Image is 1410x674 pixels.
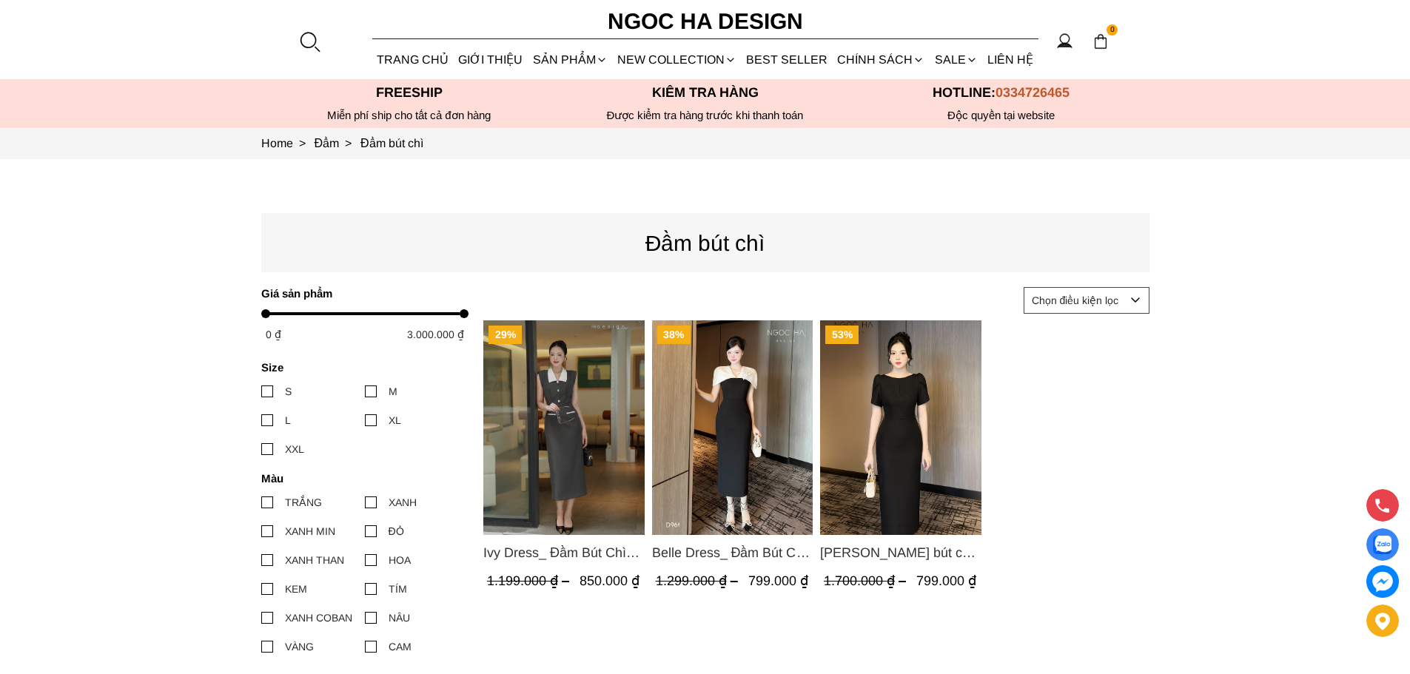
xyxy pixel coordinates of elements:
h6: Độc quyền tại website [853,109,1149,122]
div: KEM [285,581,307,597]
div: XXL [285,441,304,457]
span: 1.299.000 ₫ [655,574,741,589]
div: XANH [389,494,417,510]
div: SẢN PHẨM [528,40,612,79]
span: 1.199.000 ₫ [487,574,573,589]
a: TRANG CHỦ [372,40,454,79]
h4: Màu [261,472,459,485]
img: Display image [1373,536,1391,554]
a: Ngoc Ha Design [594,4,816,39]
span: Belle Dress_ Đầm Bút Chì Đen Phối Choàng Vai May Ly Màu Trắng Kèm Hoa D961 [651,542,813,563]
div: TRẮNG [285,494,322,510]
a: Link to Ivy Dress_ Đầm Bút Chì Vai Chờm Màu Ghi Mix Cổ Trắng D1005 [483,542,645,563]
div: TÍM [389,581,407,597]
a: LIÊN HỆ [982,40,1038,79]
span: [PERSON_NAME] bút chì ,tay nụ hồng ,bồng đầu tay màu đen D727 [820,542,981,563]
span: 0334726465 [996,85,1070,100]
div: VÀNG [285,638,314,655]
div: ĐỎ [389,523,404,539]
a: messenger [1366,565,1399,598]
div: Chính sách [833,40,930,79]
a: Link to Home [261,137,315,149]
a: Product image - Alice Dress_Đầm bút chì ,tay nụ hồng ,bồng đầu tay màu đen D727 [820,320,981,535]
span: 0 [1107,24,1118,36]
p: Freeship [261,85,557,101]
span: 1.700.000 ₫ [824,574,910,589]
span: 850.000 ₫ [580,574,639,589]
h4: Size [261,361,459,374]
a: Link to Đầm [315,137,361,149]
div: XL [389,412,401,428]
div: XANH MIN [285,523,335,539]
img: Ivy Dress_ Đầm Bút Chì Vai Chờm Màu Ghi Mix Cổ Trắng D1005 [483,320,645,535]
img: Alice Dress_Đầm bút chì ,tay nụ hồng ,bồng đầu tay màu đen D727 [820,320,981,535]
div: Miễn phí ship cho tất cả đơn hàng [261,109,557,122]
a: GIỚI THIỆU [454,40,528,79]
a: Product image - Ivy Dress_ Đầm Bút Chì Vai Chờm Màu Ghi Mix Cổ Trắng D1005 [483,320,645,535]
a: Link to Alice Dress_Đầm bút chì ,tay nụ hồng ,bồng đầu tay màu đen D727 [820,542,981,563]
div: XANH COBAN [285,610,352,626]
a: Product image - Belle Dress_ Đầm Bút Chì Đen Phối Choàng Vai May Ly Màu Trắng Kèm Hoa D961 [651,320,813,535]
span: > [293,137,312,149]
a: Link to Đầm bút chì [360,137,423,149]
img: img-CART-ICON-ksit0nf1 [1092,33,1109,50]
div: S [285,383,292,400]
p: Hotline: [853,85,1149,101]
a: Link to Belle Dress_ Đầm Bút Chì Đen Phối Choàng Vai May Ly Màu Trắng Kèm Hoa D961 [651,542,813,563]
span: > [339,137,357,149]
span: 799.000 ₫ [916,574,976,589]
a: SALE [930,40,982,79]
font: Kiểm tra hàng [652,85,759,100]
a: BEST SELLER [742,40,833,79]
div: NÂU [389,610,410,626]
div: M [389,383,397,400]
span: 3.000.000 ₫ [407,328,464,340]
img: Belle Dress_ Đầm Bút Chì Đen Phối Choàng Vai May Ly Màu Trắng Kèm Hoa D961 [651,320,813,535]
div: XANH THAN [285,552,344,568]
p: Được kiểm tra hàng trước khi thanh toán [557,109,853,122]
span: Ivy Dress_ Đầm Bút Chì Vai Chờm Màu Ghi Mix Cổ Trắng D1005 [483,542,645,563]
div: CAM [389,638,412,655]
div: HOA [389,552,411,568]
a: Display image [1366,528,1399,561]
p: Đầm bút chì [261,226,1149,260]
span: 0 ₫ [266,328,281,340]
h4: Giá sản phẩm [261,287,459,300]
span: 799.000 ₫ [748,574,808,589]
a: NEW COLLECTION [612,40,741,79]
div: L [285,412,291,428]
